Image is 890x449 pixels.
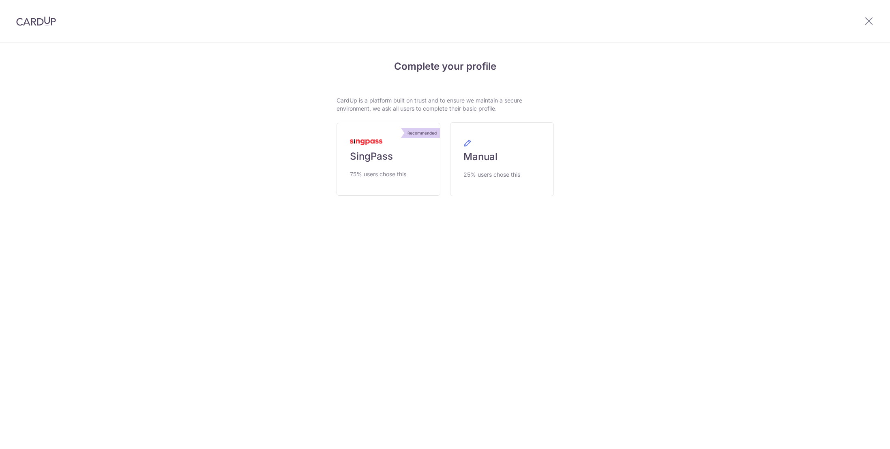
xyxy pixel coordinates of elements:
[337,96,554,113] p: CardUp is a platform built on trust and to ensure we maintain a secure environment, we ask all us...
[463,150,498,163] span: Manual
[337,123,440,196] a: Recommended SingPass 75% users chose this
[450,122,554,196] a: Manual 25% users chose this
[838,425,882,445] iframe: Opens a widget where you can find more information
[463,170,520,180] span: 25% users chose this
[350,150,393,163] span: SingPass
[16,16,56,26] img: CardUp
[404,128,440,138] div: Recommended
[350,139,382,145] img: MyInfoLogo
[337,59,554,74] h4: Complete your profile
[350,169,406,179] span: 75% users chose this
